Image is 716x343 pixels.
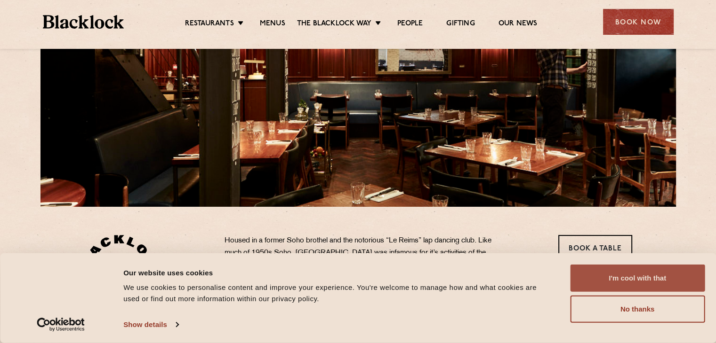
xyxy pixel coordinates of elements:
[558,235,632,261] a: Book a Table
[570,296,705,323] button: No thanks
[570,265,705,292] button: I'm cool with that
[446,19,475,30] a: Gifting
[499,19,538,30] a: Our News
[84,235,154,305] img: Soho-stamp-default.svg
[20,318,102,332] a: Usercentrics Cookiebot - opens in a new window
[123,282,549,304] div: We use cookies to personalise content and improve your experience. You're welcome to manage how a...
[297,19,371,30] a: The Blacklock Way
[123,318,178,332] a: Show details
[603,9,674,35] div: Book Now
[43,15,124,29] img: BL_Textured_Logo-footer-cropped.svg
[397,19,423,30] a: People
[123,267,549,278] div: Our website uses cookies
[225,235,502,320] p: Housed in a former Soho brothel and the notorious “Le Reims” lap dancing club. Like much of 1950s...
[260,19,285,30] a: Menus
[185,19,234,30] a: Restaurants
